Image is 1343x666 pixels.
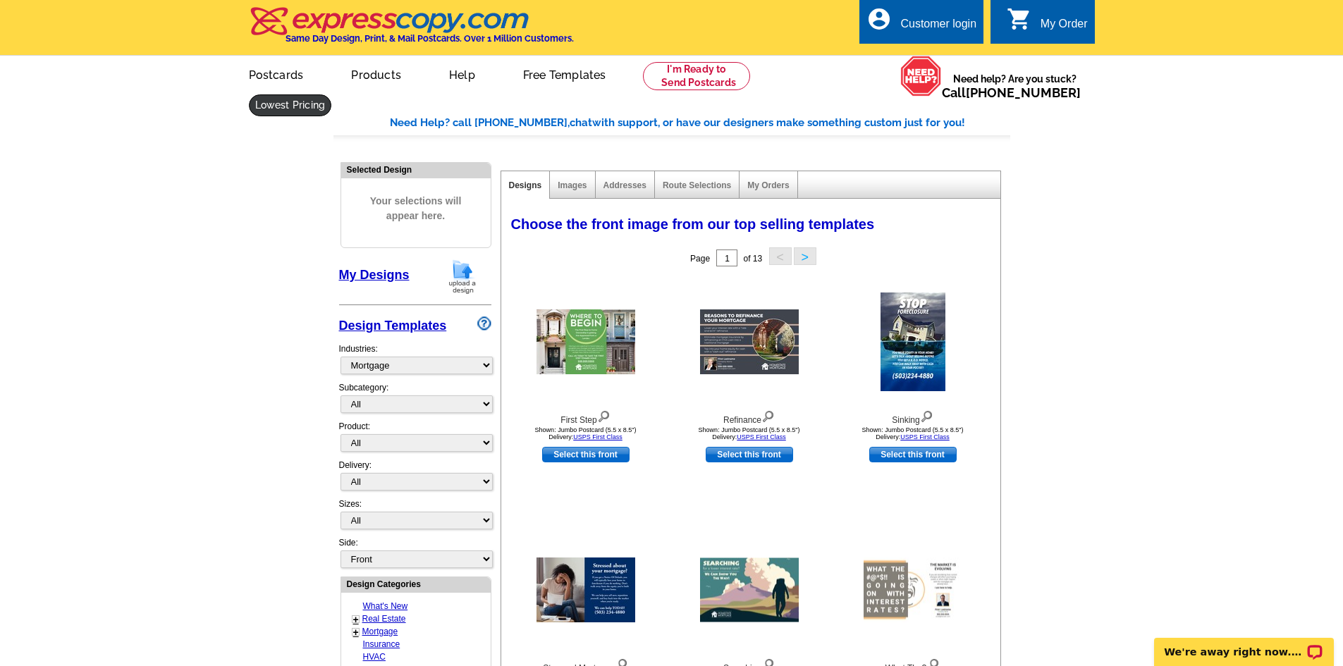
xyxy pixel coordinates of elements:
[864,558,962,622] img: What The?
[339,319,447,333] a: Design Templates
[706,447,793,462] a: use this design
[536,557,635,622] img: Stressed Mortgage
[339,536,491,569] div: Side:
[363,639,400,649] a: Insurance
[353,614,359,625] a: +
[690,254,710,264] span: Page
[1145,622,1343,666] iframe: LiveChat chat widget
[920,407,933,423] img: view design details
[427,57,498,90] a: Help
[509,180,542,190] a: Designs
[249,17,574,44] a: Same Day Design, Print, & Mail Postcards. Over 1 Million Customers.
[286,33,574,44] h4: Same Day Design, Print, & Mail Postcards. Over 1 Million Customers.
[339,381,491,420] div: Subcategory:
[390,115,1010,131] div: Need Help? call [PHONE_NUMBER], with support, or have our designers make something custom just fo...
[226,57,326,90] a: Postcards
[558,180,587,190] a: Images
[700,558,799,622] img: Searching
[900,18,976,37] div: Customer login
[363,601,408,611] a: What's New
[672,407,827,426] div: Refinance
[573,433,623,440] a: USPS First Class
[339,335,491,381] div: Industries:
[672,426,827,440] div: Shown: Jumbo Postcard (5.5 x 8.5") Delivery:
[339,459,491,498] div: Delivery:
[942,72,1088,100] span: Need help? Are you stuck?
[444,259,481,295] img: upload-design
[352,180,480,238] span: Your selections will appear here.
[866,16,976,33] a: account_circle Customer login
[1041,18,1088,37] div: My Order
[737,433,786,440] a: USPS First Class
[1007,16,1088,33] a: shopping_cart My Order
[869,447,957,462] a: use this design
[339,498,491,536] div: Sizes:
[881,292,945,391] img: Sinking
[794,247,816,265] button: >
[341,163,491,176] div: Selected Design
[570,116,592,129] span: chat
[511,216,875,232] span: Choose the front image from our top selling templates
[508,407,663,426] div: First Step
[700,309,799,374] img: Refinance
[597,407,611,423] img: view design details
[339,420,491,459] div: Product:
[769,247,792,265] button: <
[747,180,789,190] a: My Orders
[966,85,1081,100] a: [PHONE_NUMBER]
[362,614,406,624] a: Real Estate
[603,180,646,190] a: Addresses
[363,652,386,662] a: HVAC
[508,426,663,440] div: Shown: Jumbo Postcard (5.5 x 8.5") Delivery:
[900,433,950,440] a: USPS First Class
[743,254,762,264] span: of 13
[1007,6,1032,32] i: shopping_cart
[341,577,491,591] div: Design Categories
[900,56,942,97] img: help
[866,6,892,32] i: account_circle
[339,268,410,282] a: My Designs
[835,407,991,426] div: Sinking
[477,316,491,331] img: design-wizard-help-icon.png
[761,407,775,423] img: view design details
[362,627,398,636] a: Mortgage
[353,627,359,638] a: +
[835,426,991,440] div: Shown: Jumbo Postcard (5.5 x 8.5") Delivery:
[536,309,635,374] img: First Step
[501,57,629,90] a: Free Templates
[942,85,1081,100] span: Call
[663,180,731,190] a: Route Selections
[329,57,424,90] a: Products
[542,447,630,462] a: use this design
